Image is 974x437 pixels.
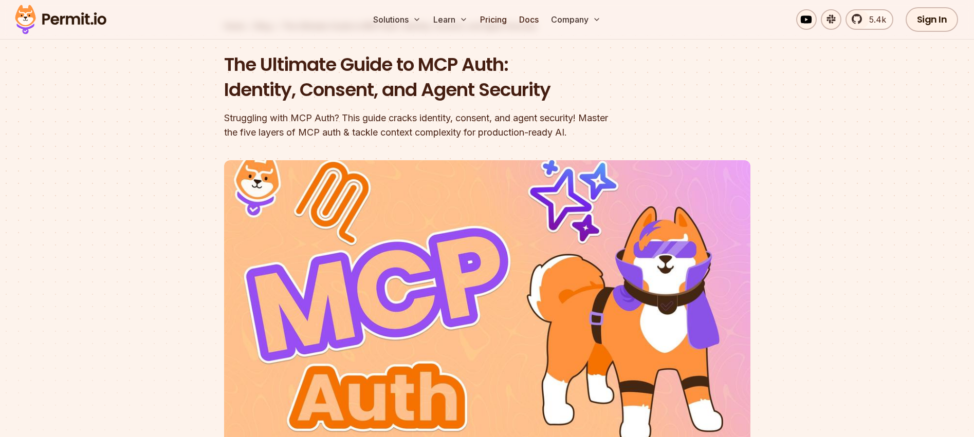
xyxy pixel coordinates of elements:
a: Docs [515,9,543,30]
button: Company [547,9,605,30]
img: Permit logo [10,2,111,37]
button: Learn [429,9,472,30]
span: 5.4k [863,13,886,26]
h1: The Ultimate Guide to MCP Auth: Identity, Consent, and Agent Security [224,52,619,103]
a: 5.4k [846,9,893,30]
button: Solutions [369,9,425,30]
a: Pricing [476,9,511,30]
div: Struggling with MCP Auth? This guide cracks identity, consent, and agent security! Master the fiv... [224,111,619,140]
a: Sign In [906,7,959,32]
